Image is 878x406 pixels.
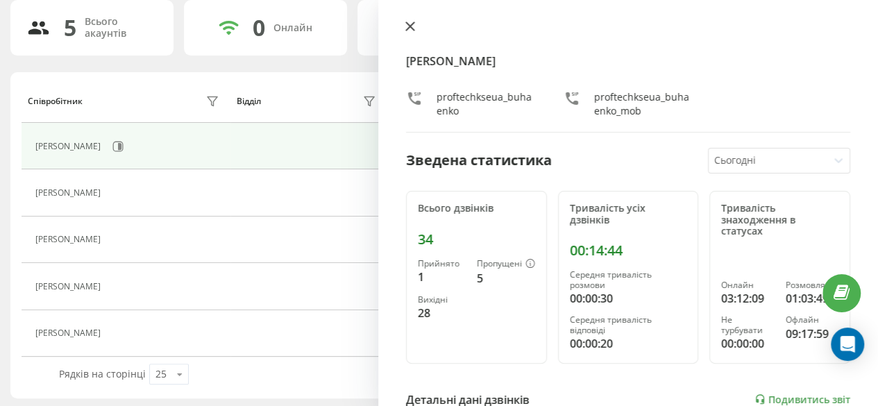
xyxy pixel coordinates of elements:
h4: [PERSON_NAME] [406,53,850,69]
div: Всього дзвінків [418,203,535,214]
div: [PERSON_NAME] [35,188,104,198]
div: proftechkseua_buhaenko_mob [594,90,693,118]
div: 28 [418,305,466,321]
div: 00:14:44 [570,242,687,259]
a: Подивитись звіт [754,394,850,405]
div: Вихідні [418,295,466,305]
div: 09:17:59 [786,325,838,342]
div: Open Intercom Messenger [831,328,864,361]
div: Зведена статистика [406,150,552,171]
div: Співробітник [28,96,83,106]
div: Не турбувати [721,315,774,335]
div: Тривалість усіх дзвінків [570,203,687,226]
div: Онлайн [721,280,774,290]
div: Тривалість знаходження в статусах [721,203,838,237]
div: 34 [418,231,535,248]
div: 03:12:09 [721,290,774,307]
div: 0 [253,15,265,41]
div: 1 [418,269,466,285]
div: Прийнято [418,259,466,269]
div: 5 [64,15,76,41]
div: 00:00:30 [570,290,687,307]
div: Пропущені [477,259,535,270]
div: proftechkseua_buhaenko [437,90,536,118]
div: [PERSON_NAME] [35,282,104,291]
div: Офлайн [786,315,838,325]
div: Середня тривалість розмови [570,270,687,290]
div: 01:03:49 [786,290,838,307]
div: 5 [477,270,535,287]
div: 25 [155,367,167,381]
div: [PERSON_NAME] [35,328,104,338]
div: Всього акаунтів [85,16,157,40]
div: Відділ [237,96,261,106]
div: 00:00:00 [721,335,774,352]
div: Середня тривалість відповіді [570,315,687,335]
div: [PERSON_NAME] [35,142,104,151]
div: Розмовляє [786,280,838,290]
div: [PERSON_NAME] [35,235,104,244]
div: Онлайн [273,22,312,34]
span: Рядків на сторінці [59,367,146,380]
div: 00:00:20 [570,335,687,352]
